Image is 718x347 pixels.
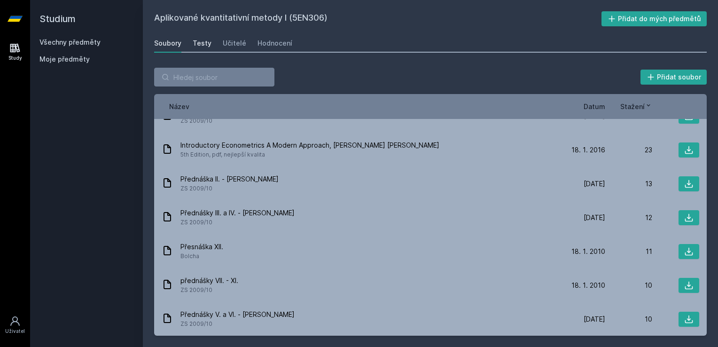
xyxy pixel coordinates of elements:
a: Soubory [154,34,181,53]
span: Introductory Econometrics A Modern Approach, [PERSON_NAME] [PERSON_NAME] [180,141,439,150]
a: Všechny předměty [39,38,101,46]
div: 23 [605,145,652,155]
span: Bolcha [180,252,223,261]
a: Testy [193,34,211,53]
span: Přednášky III. a IV. - [PERSON_NAME] [180,208,295,218]
div: 12 [605,213,652,222]
div: Study [8,55,22,62]
span: Přesnáška XII. [180,242,223,252]
span: ZS 2009/10 [180,218,295,227]
span: Stažení [620,102,645,111]
div: 13 [605,179,652,189]
div: Uživatel [5,328,25,335]
a: Uživatel [2,311,28,339]
div: Učitelé [223,39,246,48]
span: [DATE] [584,315,605,324]
span: 18. 1. 2010 [571,281,605,290]
div: Testy [193,39,211,48]
button: Přidat soubor [640,70,707,85]
a: Study [2,38,28,66]
button: Přidat do mých předmětů [601,11,707,26]
button: Datum [584,102,605,111]
span: přednášky VII. - XI. [180,276,238,285]
button: Název [169,102,189,111]
span: ZS 2009/10 [180,319,295,329]
span: Moje předměty [39,55,90,64]
span: ZS 2009/10 [180,285,238,295]
h2: Aplikované kvantitativní metody I (5EN306) [154,11,601,26]
div: 10 [605,281,652,290]
a: Učitelé [223,34,246,53]
span: [DATE] [584,213,605,222]
button: Stažení [620,102,652,111]
span: ZS 2009/10 [180,184,279,193]
span: [DATE] [584,179,605,189]
span: 5th Edition, pdf, nejlepší kvalita [180,150,439,159]
div: Hodnocení [258,39,292,48]
span: Přednášky V. a VI. - [PERSON_NAME] [180,310,295,319]
span: 18. 1. 2016 [571,145,605,155]
div: Soubory [154,39,181,48]
div: 11 [605,247,652,256]
input: Hledej soubor [154,68,274,87]
div: 10 [605,315,652,324]
a: Hodnocení [258,34,292,53]
span: ZS 2009/10 [180,116,277,126]
span: Přednáška II. - [PERSON_NAME] [180,174,279,184]
span: 18. 1. 2010 [571,247,605,256]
